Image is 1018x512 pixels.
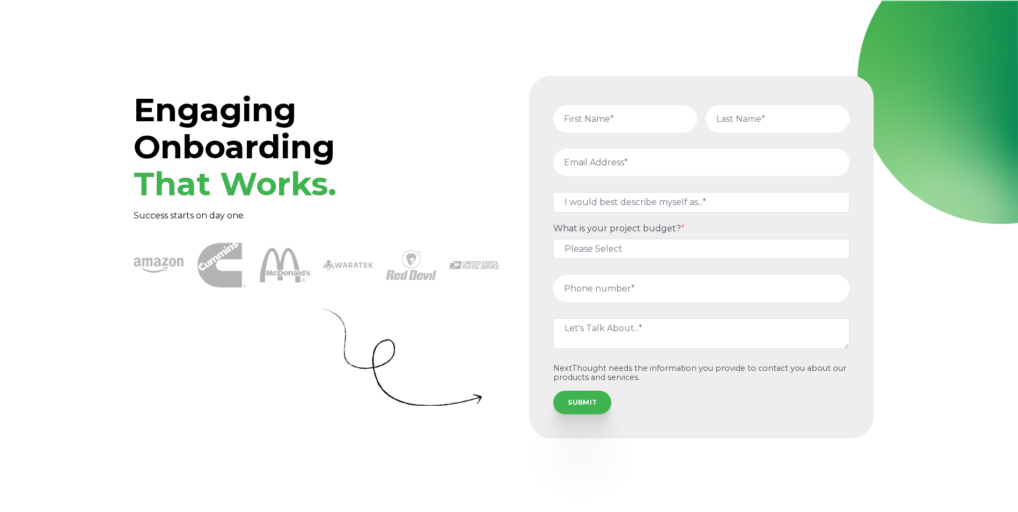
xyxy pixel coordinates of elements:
img: USPS [449,240,500,290]
span: Engaging Onboarding [134,90,336,203]
img: Cummins [197,241,246,289]
input: Email Address* [553,149,849,176]
p: NextThought needs the information you provide to contact you about our products and services. [553,364,849,383]
img: McDonalds 1 [260,240,310,290]
input: SUBMIT [553,391,611,414]
span: That Works. [134,164,336,203]
img: Red Devil [386,240,436,290]
input: Phone number* [553,275,849,302]
img: Waratek logo [323,240,373,290]
span: Success starts on day one. [134,210,245,221]
img: Curly Arrow [321,308,482,406]
span: What is your project budget? [553,223,681,233]
input: First Name* [553,105,697,133]
input: Last Name* [706,105,849,133]
img: amazon-1 [134,240,184,290]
